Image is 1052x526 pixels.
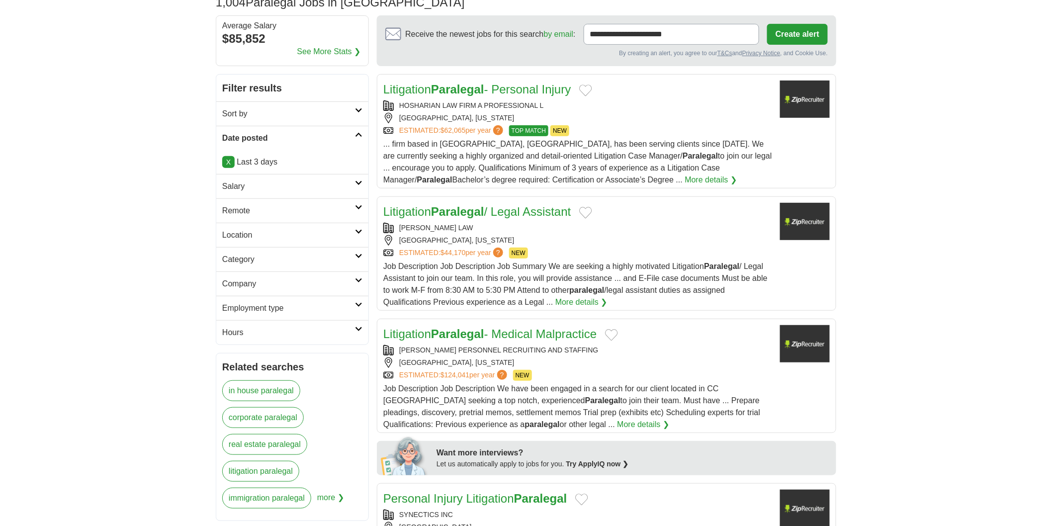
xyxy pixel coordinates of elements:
[575,494,588,506] button: Add to favorite jobs
[216,126,368,150] a: Date posted
[585,396,620,405] strong: Paralegal
[216,271,368,296] a: Company
[222,278,355,290] h2: Company
[222,132,355,144] h2: Date posted
[399,370,509,381] a: ESTIMATED:$124,041per year?
[437,459,830,469] div: Let us automatically apply to jobs for you.
[222,205,355,217] h2: Remote
[216,320,368,345] a: Hours
[431,205,484,218] strong: Paralegal
[222,327,355,339] h2: Hours
[383,492,567,505] a: Personal Injury LitigationParalegal
[222,488,311,509] a: immigration paralegal
[222,461,299,482] a: litigation paralegal
[222,380,300,401] a: in house paralegal
[222,156,362,168] p: Last 3 days
[216,101,368,126] a: Sort by
[513,370,532,381] span: NEW
[383,100,772,111] div: HOSHARIAN LAW FIRM A PROFESSIONAL L
[399,125,505,136] a: ESTIMATED:$62,065per year?
[216,198,368,223] a: Remote
[431,327,484,341] strong: Paralegal
[383,83,571,96] a: LitigationParalegal- Personal Injury
[497,370,507,380] span: ?
[566,460,629,468] a: Try ApplyIQ now ❯
[222,434,307,455] a: real estate paralegal
[222,254,355,265] h2: Category
[525,420,560,429] strong: paralegal
[383,140,772,184] span: ... firm based in [GEOGRAPHIC_DATA], [GEOGRAPHIC_DATA], has been serving clients since [DATE]. We...
[399,248,505,259] a: ESTIMATED:$44,170per year?
[780,203,830,240] img: Company logo
[685,174,737,186] a: More details ❯
[383,345,772,355] div: [PERSON_NAME] PERSONNEL RECRUITING AND STAFFING
[383,384,763,429] span: Job Description Job Description We have been engaged in a search for our client located in CC [GE...
[767,24,828,45] button: Create alert
[509,248,528,259] span: NEW
[514,492,567,505] strong: Paralegal
[440,371,469,379] span: $124,041
[440,126,466,134] span: $62,065
[216,174,368,198] a: Salary
[509,125,548,136] span: TOP MATCH
[216,247,368,271] a: Category
[383,205,571,218] a: LitigationParalegal/ Legal Assistant
[742,50,781,57] a: Privacy Notice
[780,81,830,118] img: Company logo
[493,248,503,258] span: ?
[222,180,355,192] h2: Salary
[383,357,772,368] div: [GEOGRAPHIC_DATA], [US_STATE]
[605,329,618,341] button: Add to favorite jobs
[222,30,362,48] div: $85,852
[383,235,772,246] div: [GEOGRAPHIC_DATA], [US_STATE]
[431,83,484,96] strong: Paralegal
[383,113,772,123] div: [GEOGRAPHIC_DATA], [US_STATE]
[317,488,344,515] span: more ❯
[717,50,732,57] a: T&Cs
[780,325,830,362] img: Company logo
[222,22,362,30] div: Average Salary
[222,156,235,168] a: X
[216,296,368,320] a: Employment type
[440,249,466,257] span: $44,170
[222,229,355,241] h2: Location
[569,286,604,294] strong: paralegal
[222,302,355,314] h2: Employment type
[383,223,772,233] div: [PERSON_NAME] LAW
[297,46,361,58] a: See More Stats ❯
[216,75,368,101] h2: Filter results
[383,510,772,520] div: SYNECTICS INC
[417,175,452,184] strong: Paralegal
[550,125,569,136] span: NEW
[222,359,362,374] h2: Related searches
[381,436,429,475] img: apply-iq-scientist.png
[544,30,574,38] a: by email
[222,407,304,428] a: corporate paralegal
[704,262,739,270] strong: Paralegal
[617,419,669,431] a: More details ❯
[383,327,597,341] a: LitigationParalegal- Medical Malpractice
[222,108,355,120] h2: Sort by
[579,85,592,96] button: Add to favorite jobs
[683,152,718,160] strong: Paralegal
[579,207,592,219] button: Add to favorite jobs
[555,296,608,308] a: More details ❯
[383,262,768,306] span: Job Description Job Description Job Summary We are seeking a highly motivated Litigation / Legal ...
[385,49,828,58] div: By creating an alert, you agree to our and , and Cookie Use.
[493,125,503,135] span: ?
[216,223,368,247] a: Location
[437,447,830,459] div: Want more interviews?
[405,28,575,40] span: Receive the newest jobs for this search :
